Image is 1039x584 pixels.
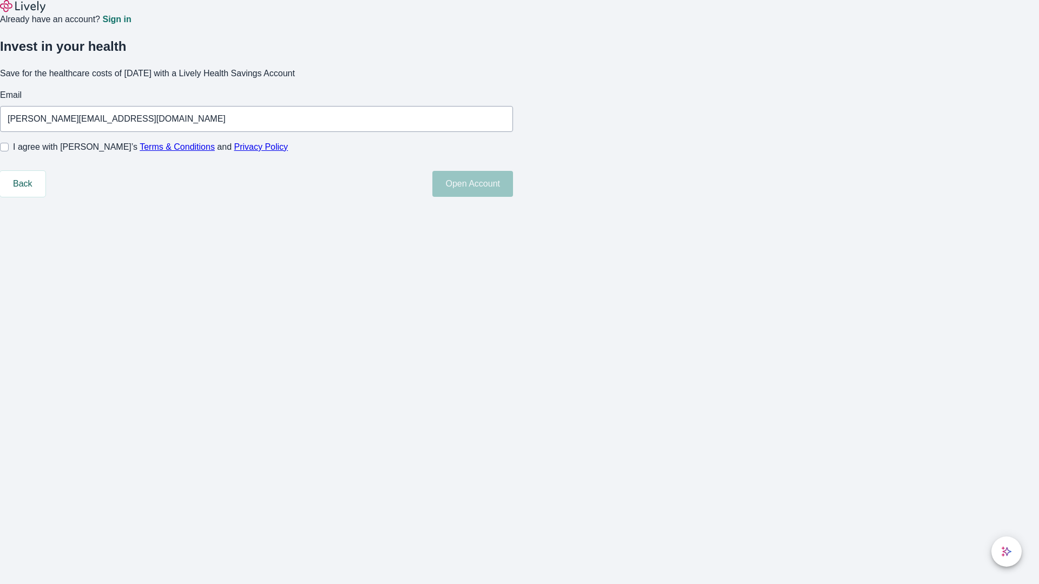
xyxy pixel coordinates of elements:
[1001,546,1012,557] svg: Lively AI Assistant
[102,15,131,24] a: Sign in
[140,142,215,151] a: Terms & Conditions
[234,142,288,151] a: Privacy Policy
[991,536,1022,567] button: chat
[13,141,288,154] span: I agree with [PERSON_NAME]’s and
